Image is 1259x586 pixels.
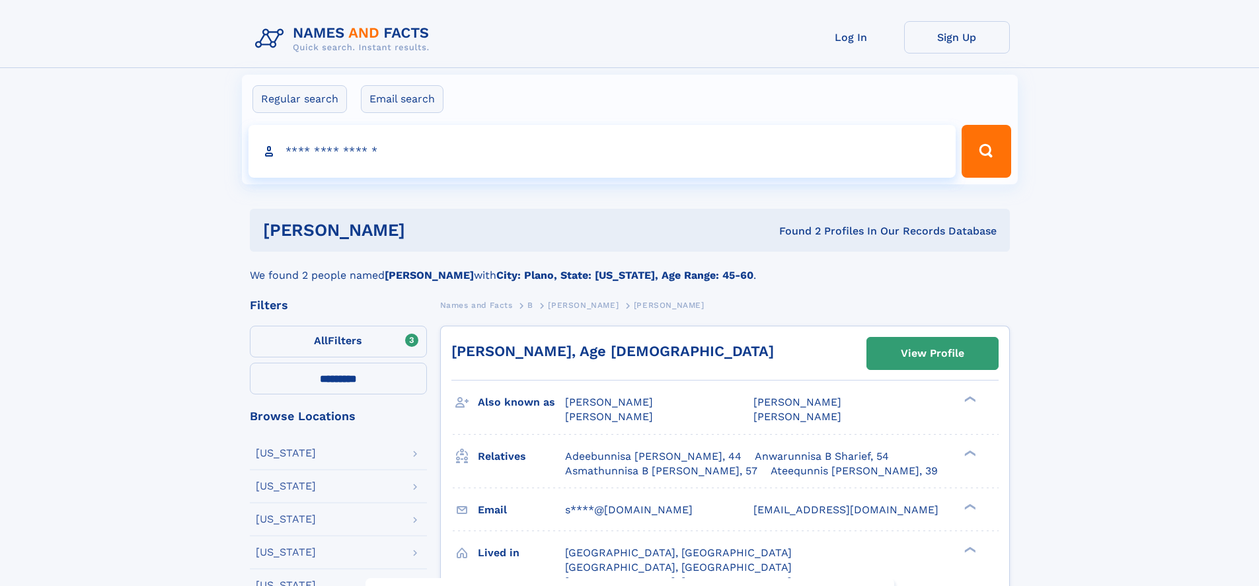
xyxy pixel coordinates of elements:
[256,547,316,558] div: [US_STATE]
[250,21,440,57] img: Logo Names and Facts
[961,502,977,511] div: ❯
[527,297,533,313] a: B
[962,125,1011,178] button: Search Button
[565,546,792,559] span: [GEOGRAPHIC_DATA], [GEOGRAPHIC_DATA]
[361,85,443,113] label: Email search
[527,301,533,310] span: B
[478,445,565,468] h3: Relatives
[478,499,565,521] h3: Email
[548,301,619,310] span: [PERSON_NAME]
[548,297,619,313] a: [PERSON_NAME]
[252,85,347,113] label: Regular search
[478,391,565,414] h3: Also known as
[248,125,956,178] input: search input
[904,21,1010,54] a: Sign Up
[451,343,774,359] a: [PERSON_NAME], Age [DEMOGRAPHIC_DATA]
[565,561,792,573] span: [GEOGRAPHIC_DATA], [GEOGRAPHIC_DATA]
[385,269,474,281] b: [PERSON_NAME]
[250,326,427,357] label: Filters
[565,464,757,478] a: Asmathunnisa B [PERSON_NAME], 57
[798,21,904,54] a: Log In
[901,338,964,369] div: View Profile
[256,448,316,458] div: [US_STATE]
[753,503,938,516] span: [EMAIL_ADDRESS][DOMAIN_NAME]
[250,252,1010,283] div: We found 2 people named with .
[314,334,328,347] span: All
[478,542,565,564] h3: Lived in
[753,396,841,408] span: [PERSON_NAME]
[250,410,427,422] div: Browse Locations
[256,514,316,525] div: [US_STATE]
[634,301,705,310] span: [PERSON_NAME]
[263,222,592,238] h1: [PERSON_NAME]
[961,449,977,457] div: ❯
[256,481,316,492] div: [US_STATE]
[961,395,977,404] div: ❯
[496,269,753,281] b: City: Plano, State: [US_STATE], Age Range: 45-60
[592,224,997,238] div: Found 2 Profiles In Our Records Database
[565,410,653,423] span: [PERSON_NAME]
[867,338,998,369] a: View Profile
[440,297,513,313] a: Names and Facts
[565,396,653,408] span: [PERSON_NAME]
[753,410,841,423] span: [PERSON_NAME]
[755,449,889,464] a: Anwarunnisa B Sharief, 54
[250,299,427,311] div: Filters
[961,545,977,554] div: ❯
[565,449,742,464] a: Adeebunnisa [PERSON_NAME], 44
[771,464,938,478] a: Ateequnnis [PERSON_NAME], 39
